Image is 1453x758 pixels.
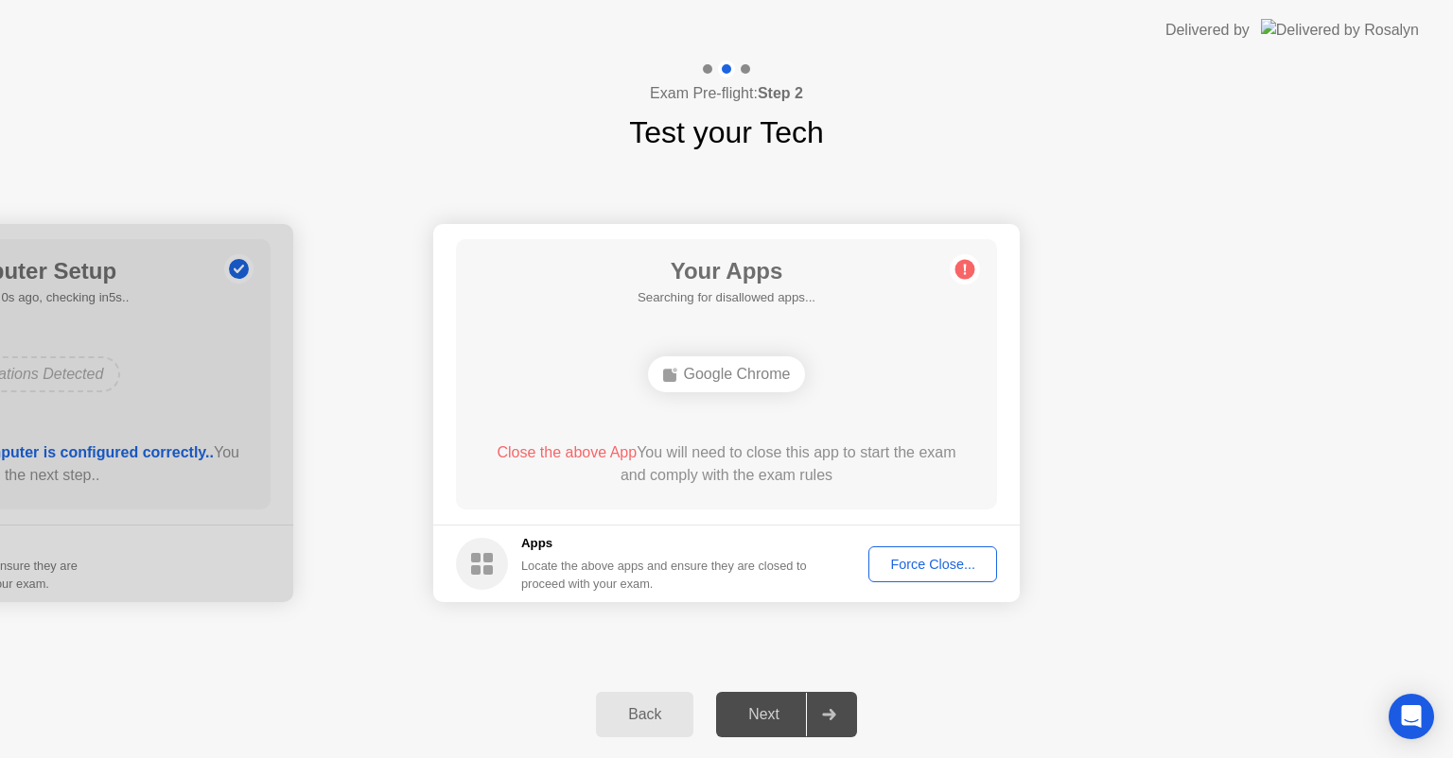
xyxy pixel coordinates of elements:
h5: Apps [521,534,808,553]
div: Google Chrome [648,356,806,392]
h4: Exam Pre-flight: [650,82,803,105]
span: Close the above App [497,444,637,460]
button: Force Close... [868,546,997,582]
div: Delivered by [1165,19,1250,42]
div: Force Close... [875,557,990,572]
div: You will need to close this app to start the exam and comply with the exam rules [483,441,971,487]
b: Step 2 [758,85,803,101]
div: Open Intercom Messenger [1389,694,1434,739]
h1: Your Apps [638,254,815,288]
div: Locate the above apps and ensure they are closed to proceed with your exam. [521,557,808,593]
button: Back [596,692,693,737]
h5: Searching for disallowed apps... [638,288,815,307]
img: Delivered by Rosalyn [1261,19,1419,41]
div: Back [602,706,688,723]
h1: Test your Tech [629,110,824,155]
div: Next [722,706,806,723]
button: Next [716,692,857,737]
